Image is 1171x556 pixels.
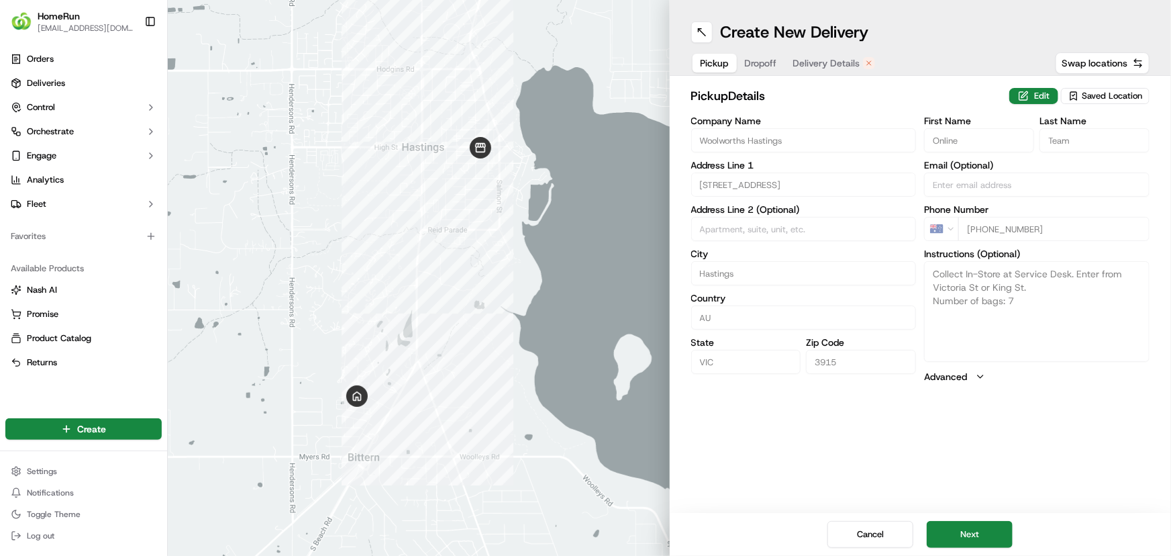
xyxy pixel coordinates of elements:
label: Email (Optional) [924,160,1150,170]
span: Dropoff [745,56,777,70]
button: Notifications [5,483,162,502]
label: Country [691,293,917,303]
textarea: Collect In-Store at Service Desk. Enter from Victoria St or King St. Number of bags: 7 [924,261,1150,362]
input: Enter address [691,173,917,197]
span: Promise [27,308,58,320]
label: Company Name [691,116,917,126]
input: Enter country [691,306,917,330]
span: Deliveries [27,77,65,89]
img: HomeRun [11,11,32,32]
span: Pickup [701,56,729,70]
a: Analytics [5,169,162,191]
span: Pylon [134,228,162,238]
button: Log out [5,526,162,545]
input: Enter company name [691,128,917,152]
a: 📗Knowledge Base [8,189,108,214]
span: Product Catalog [27,332,91,344]
input: Enter city [691,261,917,285]
span: Delivery Details [793,56,860,70]
label: Advanced [924,370,967,383]
input: Enter last name [1039,128,1150,152]
span: Engage [27,150,56,162]
input: Enter zip code [806,350,916,374]
button: Cancel [827,521,913,548]
button: Settings [5,462,162,481]
span: Log out [27,530,54,541]
span: Settings [27,466,57,477]
button: HomeRun [38,9,80,23]
div: Available Products [5,258,162,279]
span: Orchestrate [27,126,74,138]
button: Saved Location [1061,87,1150,105]
button: Promise [5,304,162,325]
a: Deliveries [5,73,162,94]
button: Fleet [5,193,162,215]
p: Welcome 👋 [13,54,244,75]
span: Orders [27,53,54,65]
button: Start new chat [228,132,244,148]
span: Fleet [27,198,46,210]
button: Nash AI [5,279,162,301]
h2: pickup Details [691,87,1002,105]
img: 1736555255976-a54dd68f-1ca7-489b-9aae-adbdc363a1c4 [13,128,38,152]
input: Enter first name [924,128,1034,152]
label: Last Name [1039,116,1150,126]
span: Analytics [27,174,64,186]
img: Nash [13,13,40,40]
span: Toggle Theme [27,509,81,520]
label: First Name [924,116,1034,126]
a: Orders [5,48,162,70]
a: Powered byPylon [95,227,162,238]
label: Zip Code [806,338,916,347]
button: Orchestrate [5,121,162,142]
button: Create [5,418,162,440]
button: Product Catalog [5,328,162,349]
span: Nash AI [27,284,57,296]
button: HomeRunHomeRun[EMAIL_ADDRESS][DOMAIN_NAME] [5,5,139,38]
button: Control [5,97,162,118]
input: Enter email address [924,173,1150,197]
a: Product Catalog [11,332,156,344]
button: [EMAIL_ADDRESS][DOMAIN_NAME] [38,23,134,34]
div: 📗 [13,196,24,207]
div: Start new chat [46,128,220,142]
label: Address Line 1 [691,160,917,170]
div: Favorites [5,226,162,247]
button: Advanced [924,370,1150,383]
label: Address Line 2 (Optional) [691,205,917,214]
a: Promise [11,308,156,320]
label: Instructions (Optional) [924,249,1150,259]
input: Got a question? Start typing here... [35,87,242,101]
span: Create [77,422,106,436]
div: We're available if you need us! [46,142,170,152]
button: Next [927,521,1013,548]
button: Toggle Theme [5,505,162,524]
span: Knowledge Base [27,195,103,208]
label: City [691,249,917,259]
h1: Create New Delivery [721,21,869,43]
button: Edit [1009,88,1058,104]
label: State [691,338,801,347]
button: Returns [5,352,162,373]
button: Engage [5,145,162,167]
button: Swap locations [1056,52,1150,74]
input: Enter phone number [958,217,1150,241]
div: 💻 [113,196,124,207]
a: Returns [11,357,156,369]
label: Phone Number [924,205,1150,214]
input: Apartment, suite, unit, etc. [691,217,917,241]
span: Notifications [27,488,74,498]
span: Swap locations [1062,56,1127,70]
span: API Documentation [127,195,215,208]
span: Returns [27,357,57,369]
span: Control [27,101,55,113]
a: Nash AI [11,284,156,296]
span: Saved Location [1082,90,1142,102]
a: 💻API Documentation [108,189,221,214]
input: Enter state [691,350,801,374]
